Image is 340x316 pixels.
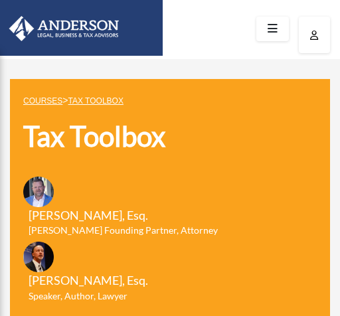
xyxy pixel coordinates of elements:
[23,96,62,106] a: COURSES
[68,96,124,106] a: Tax Toolbox
[29,272,148,289] h3: [PERSON_NAME], Esq.
[29,289,131,303] h6: Speaker, Author, Lawyer
[23,242,54,272] img: Scott-Estill-Headshot.png
[23,92,234,109] p: >
[23,177,54,207] img: Toby-circle-head.png
[23,117,234,156] h1: Tax Toolbox
[29,207,218,224] h3: [PERSON_NAME], Esq.
[29,224,218,237] h6: [PERSON_NAME] Founding Partner, Attorney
